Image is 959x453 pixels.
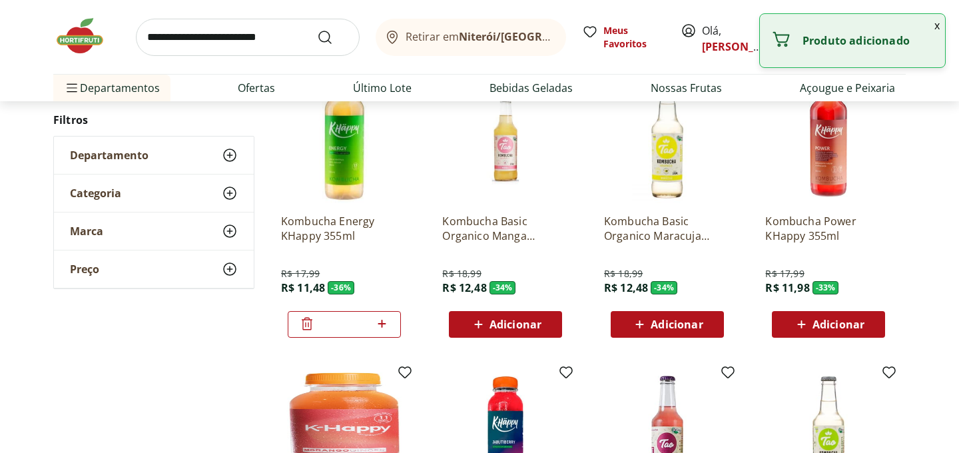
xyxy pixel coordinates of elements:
button: Menu [64,72,80,104]
a: Nossas Frutas [651,80,722,96]
span: R$ 17,99 [281,267,320,280]
a: Kombucha Energy KHappy 355ml [281,214,408,243]
span: - 34 % [489,281,516,294]
span: Adicionar [812,319,864,330]
button: Categoria [54,175,254,212]
b: Niterói/[GEOGRAPHIC_DATA] [459,29,611,44]
span: Departamento [70,149,149,162]
button: Departamento [54,137,254,174]
span: Retirar em [406,31,553,43]
button: Marca [54,213,254,250]
span: R$ 12,48 [442,280,486,295]
span: R$ 17,99 [765,267,804,280]
span: R$ 18,99 [604,267,643,280]
img: Kombucha Power KHappy 355ml [765,77,892,203]
img: Kombucha Basic Organico Maracuja Tao 275ml [604,77,731,203]
a: [PERSON_NAME] [702,39,789,54]
h2: Filtros [53,107,254,133]
span: - 34 % [651,281,677,294]
a: Último Lote [353,80,412,96]
button: Adicionar [772,311,885,338]
span: R$ 12,48 [604,280,648,295]
button: Fechar notificação [929,14,945,37]
img: Kombucha Energy KHappy 355ml [281,77,408,203]
button: Preço [54,250,254,288]
button: Adicionar [611,311,724,338]
span: Adicionar [651,319,703,330]
span: R$ 18,99 [442,267,481,280]
p: Produto adicionado [802,34,934,47]
span: R$ 11,98 [765,280,809,295]
button: Adicionar [449,311,562,338]
span: Categoria [70,187,121,200]
a: Meus Favoritos [582,24,665,51]
span: - 36 % [328,281,354,294]
a: Ofertas [238,80,275,96]
a: Kombucha Power KHappy 355ml [765,214,892,243]
span: Olá, [702,23,761,55]
span: - 33 % [812,281,839,294]
img: Hortifruti [53,16,120,56]
input: search [136,19,360,56]
span: Meus Favoritos [603,24,665,51]
a: Açougue e Peixaria [800,80,895,96]
span: R$ 11,48 [281,280,325,295]
button: Submit Search [317,29,349,45]
span: Adicionar [489,319,541,330]
span: Preço [70,262,99,276]
a: Bebidas Geladas [489,80,573,96]
span: Departamentos [64,72,160,104]
a: Kombucha Basic Organico Manga [MEDICAL_DATA] 275ml [442,214,569,243]
img: Kombucha Basic Organico Manga Tao 275ml [442,77,569,203]
a: Kombucha Basic Organico Maracuja [MEDICAL_DATA] 275ml [604,214,731,243]
button: Retirar emNiterói/[GEOGRAPHIC_DATA] [376,19,566,56]
span: Marca [70,225,103,238]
